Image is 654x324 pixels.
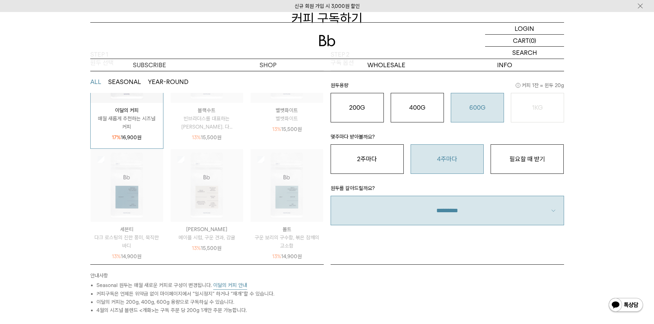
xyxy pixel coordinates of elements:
button: 이달의 커피 안내 [213,281,247,290]
button: YEAR-ROUND [148,78,188,86]
span: 13% [192,245,201,251]
button: 1KG [511,93,564,122]
span: 원 [297,126,302,132]
p: 안내사항 [90,272,324,281]
a: LOGIN [485,23,564,35]
p: [PERSON_NAME] [171,225,243,233]
p: 매월 새롭게 추천하는 시즈널 커피 [91,115,163,131]
o: 1KG [532,104,543,111]
p: 16,900 [112,133,141,142]
span: 원 [137,253,141,260]
p: 15,500 [272,125,302,133]
span: 커피 1잔 = 윈두 20g [516,81,564,89]
a: 신규 회원 가입 시 3,000원 할인 [295,3,360,9]
span: 13% [272,253,281,260]
img: 상품이미지 [171,149,243,221]
p: 몰트 [251,225,323,233]
p: 원두를 갈아드릴까요? [331,184,564,196]
span: 13% [192,134,201,141]
p: 빈브라더스를 대표하는 [PERSON_NAME]. 다... [171,115,243,131]
button: SEASONAL [108,78,141,86]
p: 블랙수트 [171,106,243,115]
p: SEARCH [512,47,537,59]
p: 몇주마다 받아볼까요? [331,133,564,144]
span: 원 [217,245,221,251]
p: LOGIN [515,23,534,34]
span: 원 [297,253,302,260]
span: 13% [272,126,281,132]
o: 200G [349,104,365,111]
p: 14,900 [272,252,302,261]
button: 400G [391,93,444,122]
img: 상품이미지 [251,149,323,221]
p: 14,900 [112,252,141,261]
o: 600G [469,104,485,111]
img: 카카오톡 채널 1:1 채팅 버튼 [608,297,644,314]
p: 원두용량 [331,81,564,93]
li: Seasonal 원두는 매월 새로운 커피로 구성이 변경됩니다. [96,281,324,290]
button: 2주마다 [331,144,404,174]
img: 로고 [319,35,335,46]
button: 필요할 때 받기 [491,144,564,174]
p: 이달의 커피 [91,106,163,115]
o: 400G [409,104,425,111]
button: 600G [451,93,504,122]
p: 메이플 시럽, 구운 견과, 감귤 [171,233,243,242]
p: INFO [446,59,564,71]
a: SHOP [209,59,327,71]
a: SUBSCRIBE [90,59,209,71]
img: 상품이미지 [91,149,163,221]
p: 구운 보리의 구수함, 볶은 참깨의 고소함 [251,233,323,250]
li: 4월의 시즈널 블렌드 <개화>는 구독 주문 당 200g 1개만 주문 가능합니다. [96,306,324,314]
p: 다크 로스팅의 진한 풍미, 묵직한 바디 [91,233,163,250]
span: 17% [112,134,121,141]
li: 이달의 커피는 200g, 400g, 600g 용량으로 구독하실 수 있습니다. [96,298,324,306]
p: 세븐티 [91,225,163,233]
p: 15,500 [192,244,221,252]
button: 200G [331,93,384,122]
p: WHOLESALE [327,59,446,71]
p: 벨벳화이트 [251,115,323,123]
span: 13% [112,253,121,260]
li: 커피구독은 언제든 위약금 없이 마이페이지에서 “일시정지” 하거나 “재개”할 수 있습니다. [96,290,324,298]
p: 15,500 [192,133,221,142]
p: (0) [529,35,536,46]
span: 원 [217,134,221,141]
p: 벨벳화이트 [251,106,323,115]
button: 4주마다 [411,144,484,174]
span: 원 [137,134,141,141]
a: CART (0) [485,35,564,47]
button: ALL [90,78,101,86]
p: CART [513,35,529,46]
